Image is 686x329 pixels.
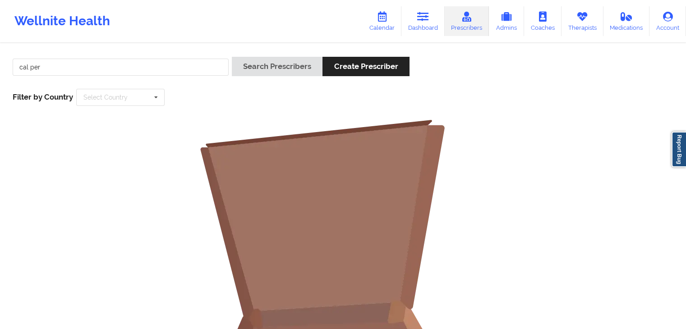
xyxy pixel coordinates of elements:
[232,57,322,76] button: Search Prescribers
[13,59,229,76] input: Search Keywords
[524,6,562,36] a: Coaches
[489,6,524,36] a: Admins
[322,57,409,76] button: Create Prescriber
[445,6,489,36] a: Prescribers
[13,92,73,101] span: Filter by Country
[83,94,128,101] div: Select Country
[672,132,686,167] a: Report Bug
[603,6,650,36] a: Medications
[649,6,686,36] a: Account
[363,6,401,36] a: Calendar
[401,6,445,36] a: Dashboard
[562,6,603,36] a: Therapists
